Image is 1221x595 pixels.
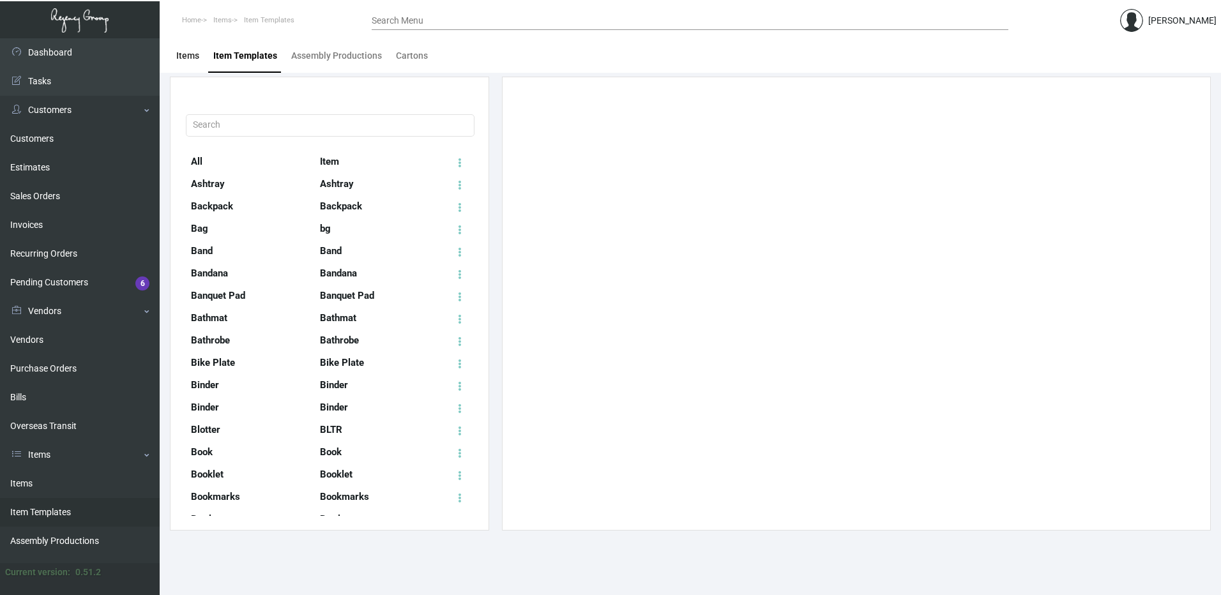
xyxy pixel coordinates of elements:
div: Binder [320,400,449,415]
div: Banquet Pad [320,289,449,303]
div: Blotter [191,423,320,437]
span: Item Templates [244,16,294,24]
div: Bottle [320,512,449,527]
span: Items [213,16,232,24]
div: Assembly Productions [291,49,382,63]
div: [PERSON_NAME] [1148,14,1217,27]
div: Bathrobe [191,333,320,348]
span: Home [182,16,201,24]
div: Ashtray [320,177,449,192]
div: Book [191,445,320,460]
div: Binder [191,378,320,393]
div: bg [320,222,449,236]
div: Items [176,49,199,63]
div: Booklet [320,467,449,482]
div: 0.51.2 [75,566,101,579]
div: Band [191,244,320,259]
div: Bottle [191,512,320,527]
div: Bookmarks [320,490,449,504]
div: Backpack [320,199,449,214]
div: Bag [191,222,320,236]
div: Bookmarks [191,490,320,504]
div: Binder [191,400,320,415]
div: All [191,154,320,169]
div: Bandana [191,266,320,281]
img: admin@bootstrapmaster.com [1120,9,1143,32]
div: Item Templates [213,49,277,63]
div: Item [320,154,449,169]
div: Cartons [396,49,428,63]
div: Book [320,445,449,460]
div: Band [320,244,449,259]
div: Ashtray [191,177,320,192]
div: Binder [320,378,449,393]
div: Bandana [320,266,449,281]
div: Booklet [191,467,320,482]
div: Backpack [191,199,320,214]
div: Bathrobe [320,333,449,348]
div: BLTR [320,423,449,437]
div: Bathmat [191,311,320,326]
div: Bike Plate [191,356,320,370]
input: Search [193,120,468,130]
div: Banquet Pad [191,289,320,303]
div: Bike Plate [320,356,449,370]
div: Current version: [5,566,70,579]
div: Bathmat [320,311,449,326]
